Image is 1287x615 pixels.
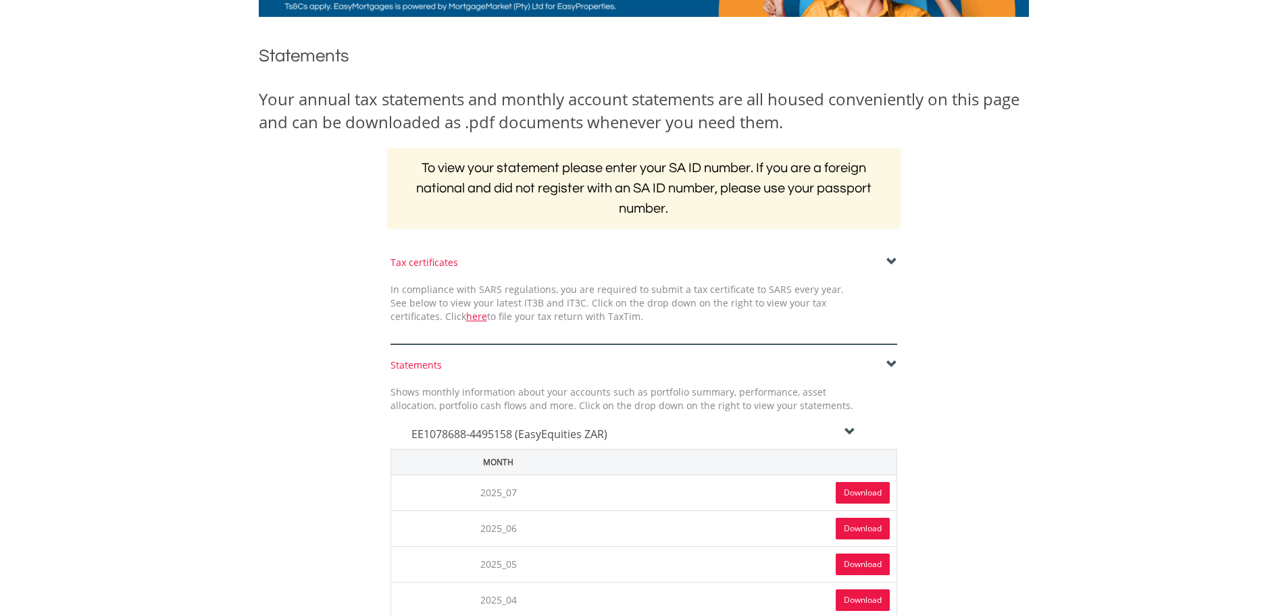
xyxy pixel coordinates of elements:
[836,482,890,504] a: Download
[390,358,897,372] div: Statements
[836,589,890,611] a: Download
[390,510,606,546] td: 2025_06
[411,427,607,442] span: EE1078688-4495158 (EasyEquities ZAR)
[836,554,890,575] a: Download
[390,475,606,510] td: 2025_07
[445,310,643,323] span: Click to file your tax return with TaxTim.
[259,47,349,65] span: Statements
[390,449,606,475] th: Month
[390,546,606,582] td: 2025_05
[380,385,863,412] div: Shows monthly information about your accounts such as portfolio summary, performance, asset alloc...
[390,283,844,323] span: In compliance with SARS regulations, you are required to submit a tax certificate to SARS every y...
[836,518,890,539] a: Download
[466,310,487,323] a: here
[259,88,1029,134] div: Your annual tax statements and monthly account statements are all housed conveniently on this pag...
[390,256,897,269] div: Tax certificates
[387,148,901,229] h2: To view your statement please enter your SA ID number. If you are a foreign national and did not ...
